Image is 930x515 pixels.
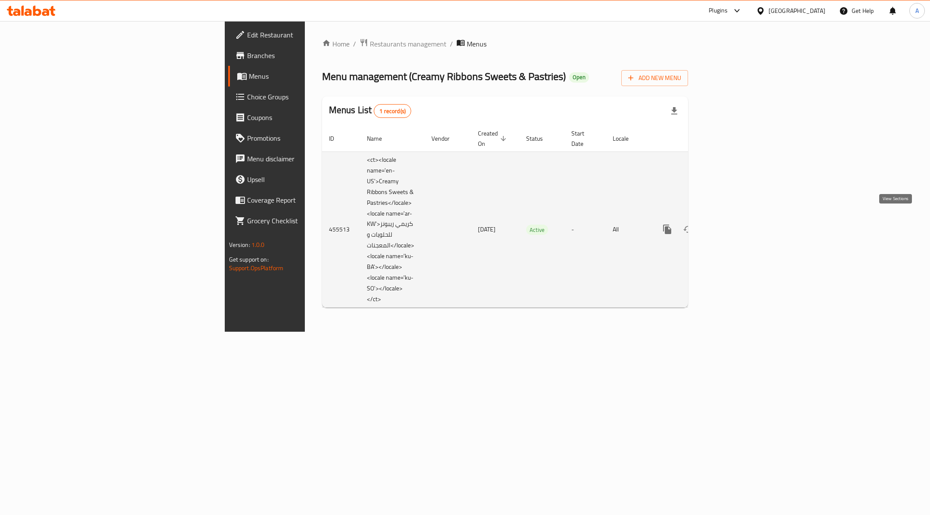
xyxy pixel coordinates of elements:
div: Open [569,72,589,83]
div: Export file [664,101,685,121]
span: Menus [467,39,487,49]
span: Coupons [247,112,373,123]
span: Menus [249,71,373,81]
span: Created On [478,128,509,149]
td: All [606,151,650,308]
span: Choice Groups [247,92,373,102]
a: Support.OpsPlatform [229,262,284,274]
span: Menu disclaimer [247,154,373,164]
a: Menus [228,66,380,86]
td: - [564,151,606,308]
span: 1 record(s) [374,107,411,115]
a: Coupons [228,107,380,128]
span: Branches [247,50,373,61]
th: Actions [650,126,747,152]
span: Locale [613,133,640,144]
span: Grocery Checklist [247,216,373,226]
span: Status [526,133,554,144]
a: Upsell [228,169,380,190]
nav: breadcrumb [322,38,688,49]
a: Promotions [228,128,380,148]
span: Name [367,133,393,144]
li: / [450,39,453,49]
span: Edit Restaurant [247,30,373,40]
span: Start Date [571,128,595,149]
span: Version: [229,239,250,250]
span: Get support on: [229,254,269,265]
h2: Menus List [329,104,411,118]
a: Choice Groups [228,86,380,107]
span: Coverage Report [247,195,373,205]
span: Active [526,225,548,235]
span: Add New Menu [628,73,681,83]
span: ID [329,133,345,144]
span: Menu management ( Creamy Ribbons Sweets & Pastries ) [322,67,566,86]
td: <ct><locale name='en-US'>Creamy Ribbons Sweets & Pastries</locale><locale name='ar-KW'>كريمي ريبو... [360,151,425,308]
a: Grocery Checklist [228,210,380,231]
span: A [915,6,919,15]
span: Open [569,74,589,81]
a: Coverage Report [228,190,380,210]
span: 1.0.0 [251,239,265,250]
span: Upsell [247,174,373,185]
button: more [657,219,678,240]
div: Plugins [709,6,728,16]
a: Branches [228,45,380,66]
div: Total records count [374,104,411,118]
span: Promotions [247,133,373,143]
button: Change Status [678,219,698,240]
a: Menu disclaimer [228,148,380,169]
a: Edit Restaurant [228,25,380,45]
span: Vendor [431,133,461,144]
a: Restaurants management [360,38,446,49]
button: Add New Menu [621,70,688,86]
div: [GEOGRAPHIC_DATA] [769,6,825,15]
table: enhanced table [322,126,747,308]
span: [DATE] [478,224,496,235]
span: Restaurants management [370,39,446,49]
